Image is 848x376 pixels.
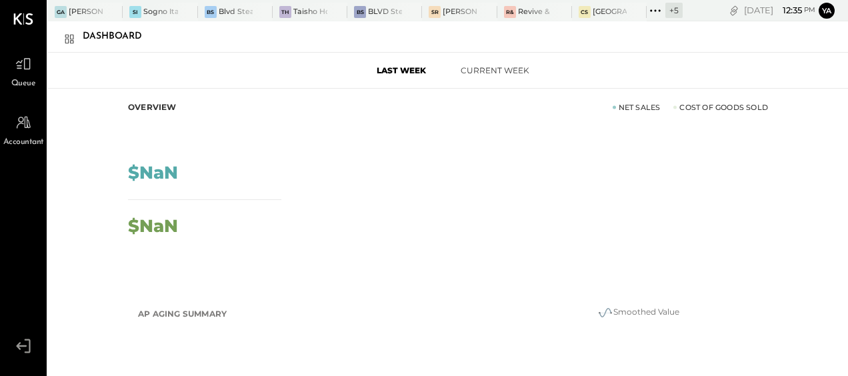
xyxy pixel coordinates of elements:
button: Last Week [355,59,448,81]
div: [PERSON_NAME] Arso [69,7,103,17]
div: BS [205,6,217,18]
div: Cost of Goods Sold [673,102,768,113]
div: Dashboard [83,26,155,47]
div: SI [129,6,141,18]
a: Queue [1,51,46,90]
button: ya [819,3,835,19]
div: GA [55,6,67,18]
div: + 5 [665,3,683,18]
div: R& [504,6,516,18]
div: $NaN [128,217,178,235]
div: copy link [727,3,741,17]
div: SR [429,6,441,18]
div: Revive & Co - [PERSON_NAME] [518,7,552,17]
div: Blvd Steak [219,7,253,17]
span: Accountant [3,137,44,149]
div: $NaN [128,164,178,181]
div: BS [354,6,366,18]
span: pm [804,5,815,15]
span: 12 : 35 [775,4,802,17]
div: Taisho Hospitality LLC [293,7,327,17]
div: [DATE] [744,4,815,17]
div: [PERSON_NAME] Restaurant & Deli [443,7,477,17]
span: Queue [11,78,36,90]
div: Overview [128,102,177,113]
button: Current Week [448,59,541,81]
div: Smoothed Value [505,305,771,321]
div: [GEOGRAPHIC_DATA][PERSON_NAME] [593,7,627,17]
div: TH [279,6,291,18]
h2: AP Aging Summary [138,302,227,326]
div: Net Sales [613,102,661,113]
div: Sogno Italian (304 Restaurant) [143,7,177,17]
div: CS [579,6,591,18]
div: BLVD Steak Calabasas [368,7,402,17]
a: Accountant [1,110,46,149]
